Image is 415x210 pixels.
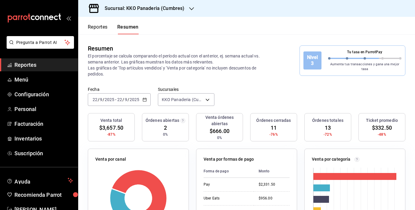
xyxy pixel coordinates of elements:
p: Venta por canal [95,156,126,162]
button: Resumen [117,24,139,34]
h3: Venta órdenes abiertas [199,114,240,127]
span: $332.50 [372,124,392,132]
div: navigation tabs [88,24,139,34]
p: Aumenta tus transacciones y gana una mejor tasa [328,62,402,72]
h3: Sucursal: KKO Panaderia (Cumbres) [100,5,184,12]
span: / [128,97,129,102]
button: Reportes [88,24,108,34]
span: / [98,97,100,102]
th: Monto [254,165,290,178]
span: -76% [269,132,278,137]
h3: Ticket promedio [366,117,398,124]
div: $956.00 [259,196,290,201]
p: Venta por categoría [312,156,351,162]
input: -- [92,97,98,102]
span: Inventarios [14,134,73,143]
button: Pregunta a Parrot AI [7,36,74,49]
div: Nivel 3 [303,51,321,69]
button: open_drawer_menu [66,16,71,20]
input: -- [100,97,103,102]
p: Venta por formas de pago [204,156,254,162]
span: Reportes [14,61,73,69]
span: -72% [324,132,332,137]
span: Configuración [14,90,73,98]
th: Forma de pago [204,165,254,178]
span: / [103,97,104,102]
h3: Venta total [100,117,122,124]
span: KKO Panaderia (Cumbres) [162,97,203,103]
input: -- [124,97,128,102]
span: 2 [164,124,167,132]
h3: Órdenes cerradas [256,117,291,124]
span: 0% [163,132,168,137]
span: Suscripción [14,149,73,157]
span: Personal [14,105,73,113]
h3: Órdenes totales [312,117,343,124]
span: $3,657.50 [99,124,123,132]
span: 13 [325,124,331,132]
input: ---- [104,97,115,102]
div: $2,331.50 [259,182,290,187]
div: Resumen [88,44,113,53]
input: ---- [129,97,140,102]
span: Facturación [14,120,73,128]
div: Uber Eats [204,196,249,201]
span: Ayuda [14,177,65,184]
span: 11 [271,124,277,132]
label: Sucursales [158,87,214,91]
span: $666.00 [210,127,229,135]
span: -87% [107,132,115,137]
span: Pregunta a Parrot AI [16,39,65,46]
span: / [122,97,124,102]
span: -48% [378,132,386,137]
label: Fecha [88,87,151,91]
a: Pregunta a Parrot AI [4,44,74,50]
input: -- [117,97,122,102]
p: El porcentaje se calcula comparando el período actual con el anterior, ej. semana actual vs. sema... [88,53,273,77]
p: Tu tasa en ParrotPay [328,49,402,55]
h3: Órdenes abiertas [146,117,179,124]
span: Recomienda Parrot [14,191,73,199]
span: 0% [217,135,222,141]
span: Menú [14,76,73,84]
span: - [115,97,116,102]
div: Pay [204,182,249,187]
